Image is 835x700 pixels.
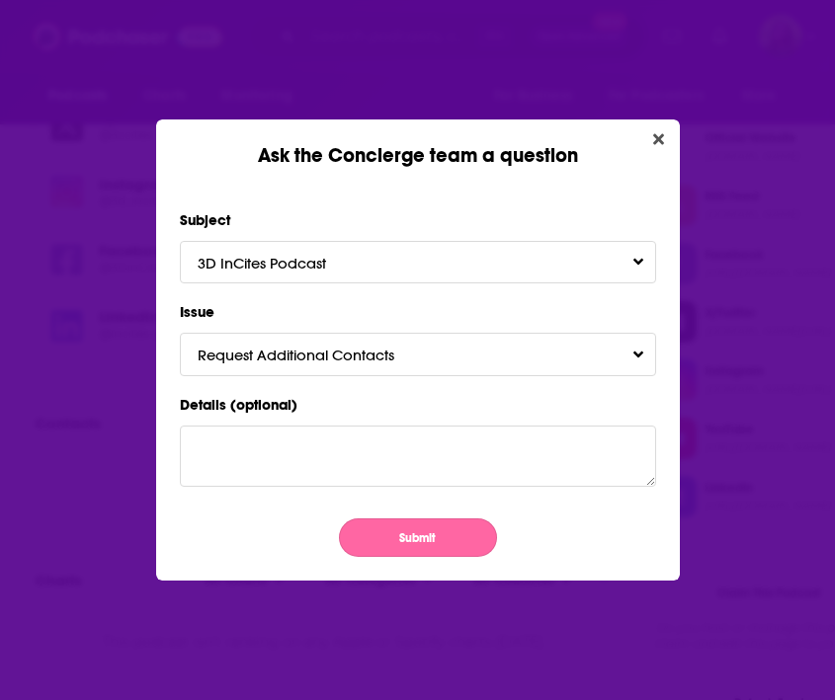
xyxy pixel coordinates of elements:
[339,518,497,557] button: Submit
[156,119,680,168] div: Ask the Concierge team a question
[180,392,656,418] label: Details (optional)
[645,127,672,152] button: Close
[198,346,434,364] span: Request Additional Contacts
[180,241,656,283] button: 3D InCites PodcastToggle Pronoun Dropdown
[180,333,656,375] button: Request Additional ContactsToggle Pronoun Dropdown
[180,299,656,325] label: Issue
[180,207,656,233] label: Subject
[198,254,366,272] span: 3D InCites Podcast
